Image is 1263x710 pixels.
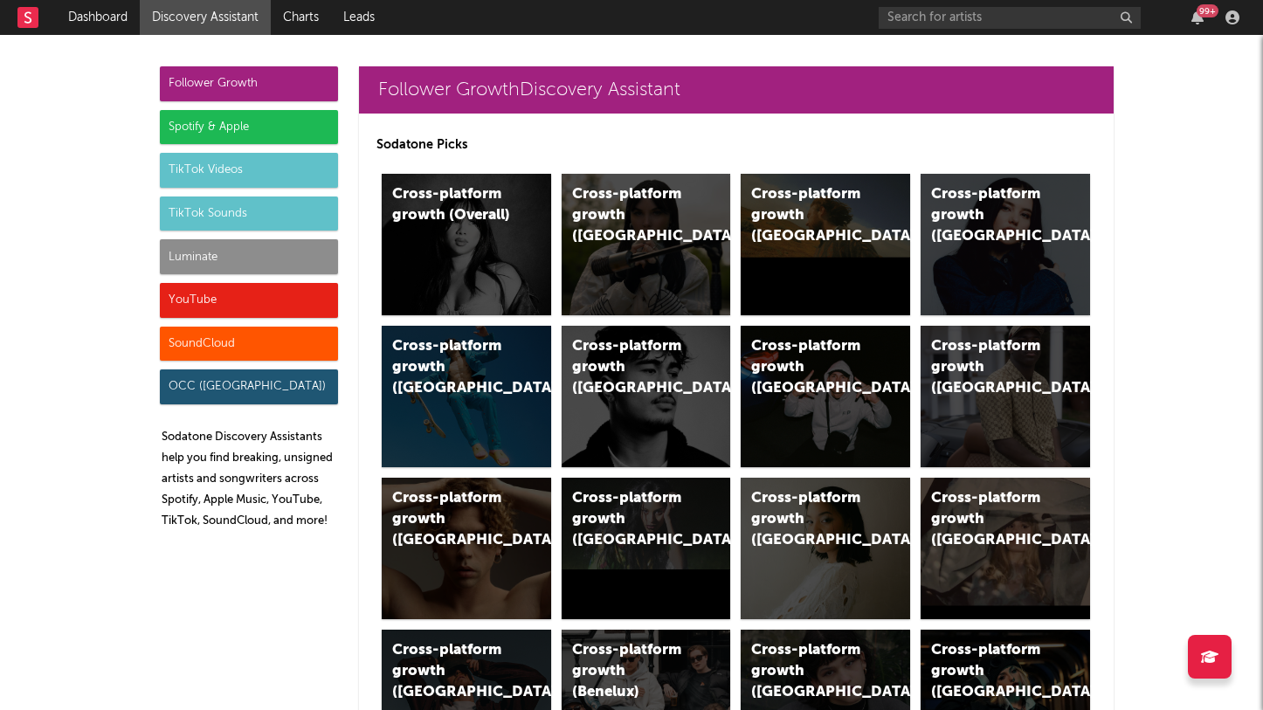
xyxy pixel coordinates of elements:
[392,488,511,551] div: Cross-platform growth ([GEOGRAPHIC_DATA])
[751,184,870,247] div: Cross-platform growth ([GEOGRAPHIC_DATA])
[392,336,511,399] div: Cross-platform growth ([GEOGRAPHIC_DATA])
[382,326,551,467] a: Cross-platform growth ([GEOGRAPHIC_DATA])
[160,196,338,231] div: TikTok Sounds
[392,640,511,703] div: Cross-platform growth ([GEOGRAPHIC_DATA])
[751,488,870,551] div: Cross-platform growth ([GEOGRAPHIC_DATA])
[392,184,511,226] div: Cross-platform growth (Overall)
[160,110,338,145] div: Spotify & Apple
[931,336,1050,399] div: Cross-platform growth ([GEOGRAPHIC_DATA])
[162,427,338,532] p: Sodatone Discovery Assistants help you find breaking, unsigned artists and songwriters across Spo...
[1197,4,1218,17] div: 99 +
[572,488,691,551] div: Cross-platform growth ([GEOGRAPHIC_DATA])
[931,640,1050,703] div: Cross-platform growth ([GEOGRAPHIC_DATA])
[562,478,731,619] a: Cross-platform growth ([GEOGRAPHIC_DATA])
[572,184,691,247] div: Cross-platform growth ([GEOGRAPHIC_DATA])
[741,174,910,315] a: Cross-platform growth ([GEOGRAPHIC_DATA])
[160,66,338,101] div: Follower Growth
[751,640,870,703] div: Cross-platform growth ([GEOGRAPHIC_DATA])
[160,369,338,404] div: OCC ([GEOGRAPHIC_DATA])
[160,239,338,274] div: Luminate
[160,153,338,188] div: TikTok Videos
[160,283,338,318] div: YouTube
[572,336,691,399] div: Cross-platform growth ([GEOGRAPHIC_DATA])
[562,174,731,315] a: Cross-platform growth ([GEOGRAPHIC_DATA])
[879,7,1141,29] input: Search for artists
[741,478,910,619] a: Cross-platform growth ([GEOGRAPHIC_DATA])
[160,327,338,362] div: SoundCloud
[376,134,1096,155] p: Sodatone Picks
[382,174,551,315] a: Cross-platform growth (Overall)
[359,66,1114,114] a: Follower GrowthDiscovery Assistant
[921,326,1090,467] a: Cross-platform growth ([GEOGRAPHIC_DATA])
[1191,10,1204,24] button: 99+
[572,640,691,703] div: Cross-platform growth (Benelux)
[921,174,1090,315] a: Cross-platform growth ([GEOGRAPHIC_DATA])
[741,326,910,467] a: Cross-platform growth ([GEOGRAPHIC_DATA]/GSA)
[931,488,1050,551] div: Cross-platform growth ([GEOGRAPHIC_DATA])
[921,478,1090,619] a: Cross-platform growth ([GEOGRAPHIC_DATA])
[562,326,731,467] a: Cross-platform growth ([GEOGRAPHIC_DATA])
[931,184,1050,247] div: Cross-platform growth ([GEOGRAPHIC_DATA])
[382,478,551,619] a: Cross-platform growth ([GEOGRAPHIC_DATA])
[751,336,870,399] div: Cross-platform growth ([GEOGRAPHIC_DATA]/GSA)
